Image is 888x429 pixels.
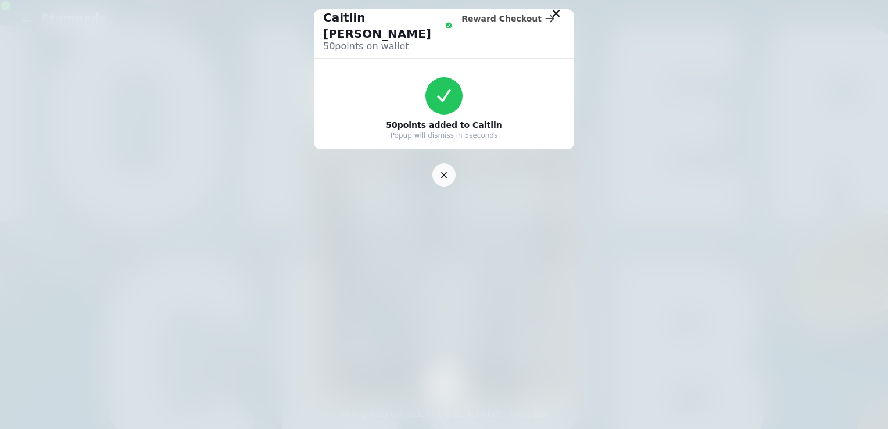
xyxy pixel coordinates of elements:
[452,9,565,28] button: Reward Checkout
[323,9,443,42] p: Caitlin [PERSON_NAME]
[386,119,502,131] p: 50 points added to Caitlin
[391,131,497,140] p: Popup will dismiss in 5 seconds
[461,15,542,23] span: Reward Checkout
[323,40,452,53] p: 50 points on wallet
